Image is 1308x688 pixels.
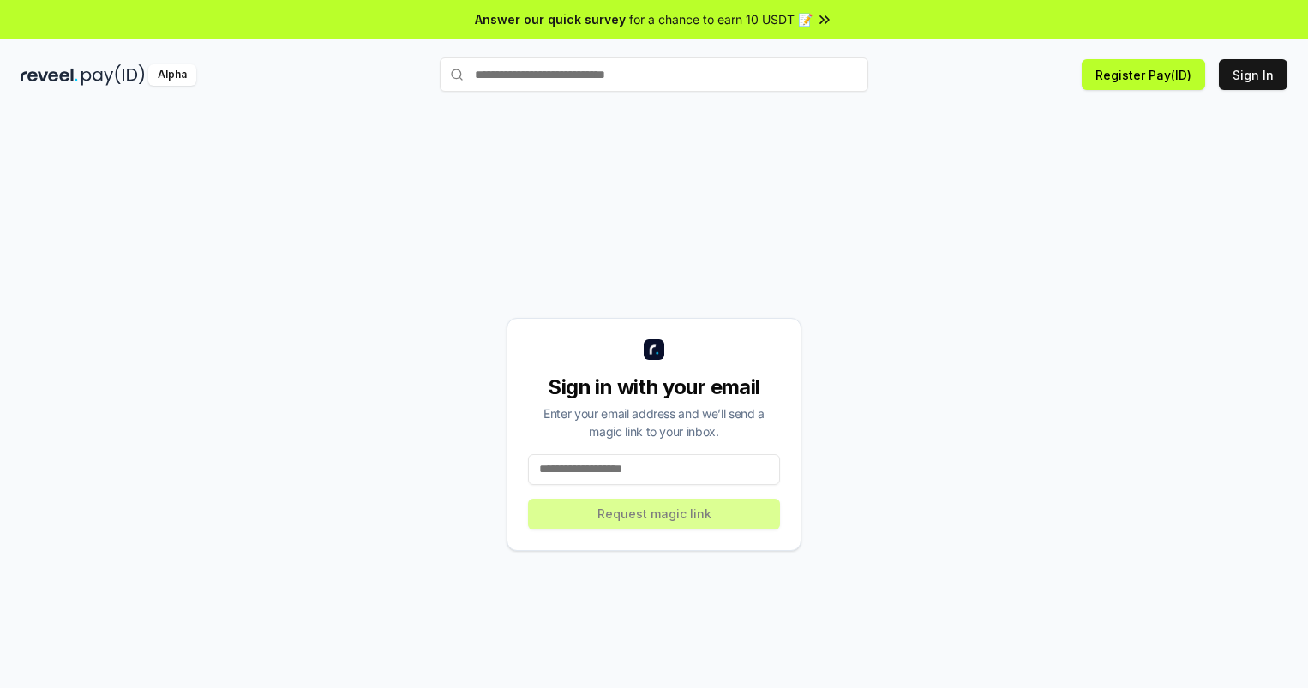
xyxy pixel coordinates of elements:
span: for a chance to earn 10 USDT 📝 [629,10,813,28]
span: Answer our quick survey [475,10,626,28]
img: pay_id [81,64,145,86]
button: Register Pay(ID) [1082,59,1205,90]
div: Enter your email address and we’ll send a magic link to your inbox. [528,404,780,440]
button: Sign In [1219,59,1287,90]
div: Sign in with your email [528,374,780,401]
img: reveel_dark [21,64,78,86]
div: Alpha [148,64,196,86]
img: logo_small [644,339,664,360]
